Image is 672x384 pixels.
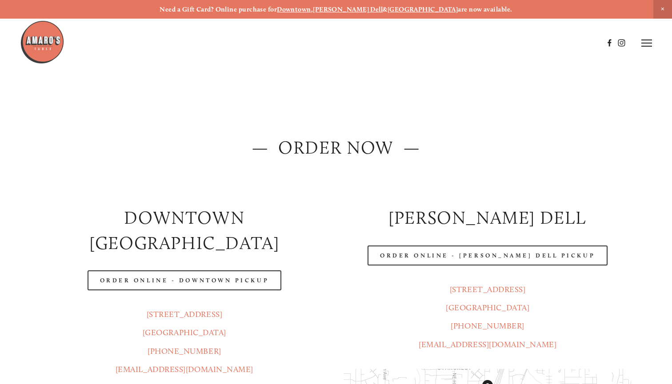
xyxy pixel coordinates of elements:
[88,270,282,290] a: Order Online - Downtown pickup
[383,5,387,13] strong: &
[116,364,253,374] a: [EMAIL_ADDRESS][DOMAIN_NAME]
[40,135,632,160] h2: — ORDER NOW —
[148,346,221,356] a: [PHONE_NUMBER]
[277,5,311,13] a: Downtown
[311,5,313,13] strong: ,
[344,205,632,230] h2: [PERSON_NAME] DELL
[313,5,383,13] a: [PERSON_NAME] Dell
[458,5,512,13] strong: are now available.
[368,245,608,265] a: Order Online - [PERSON_NAME] Dell Pickup
[160,5,277,13] strong: Need a Gift Card? Online purchase for
[20,20,64,64] img: Amaro's Table
[451,321,524,331] a: [PHONE_NUMBER]
[388,5,458,13] a: [GEOGRAPHIC_DATA]
[446,303,529,313] a: [GEOGRAPHIC_DATA]
[419,340,556,349] a: [EMAIL_ADDRESS][DOMAIN_NAME]
[143,328,226,337] a: [GEOGRAPHIC_DATA]
[450,285,526,294] a: [STREET_ADDRESS]
[40,205,328,255] h2: Downtown [GEOGRAPHIC_DATA]
[147,309,223,319] a: [STREET_ADDRESS]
